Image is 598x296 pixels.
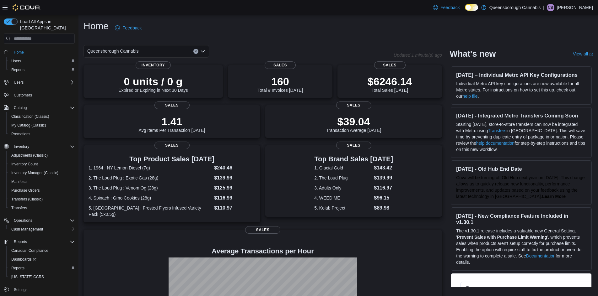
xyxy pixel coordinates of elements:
p: $6246.14 [368,75,412,88]
dt: 2. The Loud Plug : Exotic Gas (28g) [89,175,212,181]
span: Reports [11,266,24,271]
button: Cash Management [6,225,77,234]
button: Open list of options [200,49,205,54]
strong: Learn More [542,194,566,199]
a: Inventory Count [9,160,40,168]
div: Transaction Average [DATE] [326,115,381,133]
span: Adjustments (Classic) [9,152,75,159]
dd: $125.99 [214,184,255,192]
svg: External link [589,53,593,56]
a: Promotions [9,130,33,138]
a: Reports [9,66,27,74]
p: [PERSON_NAME] [557,4,593,11]
span: Sales [154,142,190,149]
p: | [543,4,544,11]
span: Promotions [11,132,30,137]
dd: $110.97 [214,204,255,212]
span: Feedback [440,4,460,11]
dd: $89.98 [374,204,393,212]
button: Users [1,78,77,87]
a: Feedback [112,22,144,34]
span: Inventory [11,143,75,150]
p: 1.41 [139,115,205,128]
a: Customers [11,91,35,99]
span: My Catalog (Classic) [9,122,75,129]
span: Reports [11,238,75,246]
button: Promotions [6,130,77,138]
p: $39.04 [326,115,381,128]
span: Sales [265,61,296,69]
span: Users [14,80,24,85]
dt: 1. 1964 : NY Lemon Diesel (7g) [89,165,212,171]
span: Transfers [9,204,75,212]
span: Reports [14,239,27,244]
dt: 3. Adults Only [314,185,371,191]
span: Customers [14,93,32,98]
span: Adjustments (Classic) [11,153,48,158]
span: Sales [336,142,371,149]
h2: What's new [450,49,496,59]
span: Manifests [9,178,75,185]
span: Home [11,48,75,56]
div: Avg Items Per Transaction [DATE] [139,115,205,133]
button: Catalog [1,103,77,112]
button: Inventory [1,142,77,151]
button: Reports [6,65,77,74]
div: Total Sales [DATE] [368,75,412,93]
button: Purchase Orders [6,186,77,195]
a: Reports [9,264,27,272]
a: Inventory Manager (Classic) [9,169,61,177]
button: Inventory [11,143,32,150]
button: Manifests [6,177,77,186]
h3: [DATE] - Old Hub End Date [456,166,586,172]
a: [US_STATE] CCRS [9,273,46,281]
span: CB [548,4,553,11]
span: Inventory Count [9,160,75,168]
span: Cash Management [11,227,43,232]
span: Transfers [11,205,27,210]
span: Users [11,79,75,86]
a: Cash Management [9,226,46,233]
dd: $96.15 [374,194,393,202]
p: Starting [DATE], store-to-store transfers can now be integrated with Metrc using in [GEOGRAPHIC_D... [456,121,586,153]
span: Settings [14,287,27,292]
button: Adjustments (Classic) [6,151,77,160]
button: Reports [6,264,77,273]
button: Customers [1,91,77,100]
a: Settings [11,286,30,293]
span: Cova will be turning off Old Hub next year on [DATE]. This change allows us to quickly release ne... [456,175,585,199]
a: Dashboards [6,255,77,264]
a: Canadian Compliance [9,247,51,254]
dd: $143.42 [374,164,393,172]
span: Customers [11,91,75,99]
span: Canadian Compliance [9,247,75,254]
button: Operations [11,217,35,224]
h3: [DATE] – Individual Metrc API Key Configurations [456,72,586,78]
button: Reports [11,238,30,246]
button: Clear input [193,49,198,54]
button: Classification (Classic) [6,112,77,121]
dd: $139.99 [214,174,255,182]
span: Dashboards [11,257,36,262]
dt: 1. Glacial Gold [314,165,371,171]
span: Inventory Manager (Classic) [11,170,58,175]
span: Transfers (Classic) [9,195,75,203]
span: Reports [9,66,75,74]
span: Washington CCRS [9,273,75,281]
h1: Home [84,20,109,32]
dd: $116.97 [374,184,393,192]
a: Transfers [488,128,506,133]
span: Queensborough Cannabis [87,47,138,55]
span: Sales [154,101,190,109]
span: Promotions [9,130,75,138]
input: Dark Mode [465,4,478,11]
span: Users [11,59,21,64]
span: Catalog [11,104,75,112]
span: Reports [9,264,75,272]
a: help documentation [476,141,514,146]
div: Calvin Basran [547,4,554,11]
span: Users [9,57,75,65]
dt: 4. Spinach : Gmo Cookies (28g) [89,195,212,201]
dd: $240.46 [214,164,255,172]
